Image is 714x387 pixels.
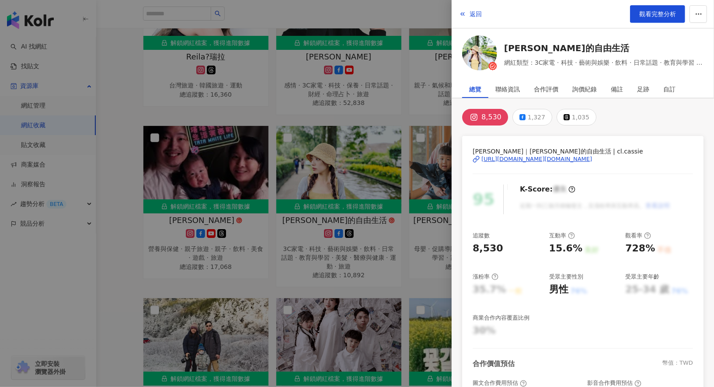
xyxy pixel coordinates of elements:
div: 受眾主要年齡 [625,273,659,281]
img: KOL Avatar [462,35,497,70]
button: 1,035 [557,109,596,126]
a: KOL Avatar [462,35,497,73]
div: 足跡 [637,80,649,98]
div: 728% [625,242,655,255]
div: 幣值：TWD [662,359,693,369]
div: 詢價紀錄 [572,80,597,98]
span: [PERSON_NAME]｜[PERSON_NAME]的自由生活 | cl.cassie [473,146,693,156]
div: 影音合作費用預估 [587,379,641,387]
button: 返回 [459,5,482,23]
span: 返回 [470,10,482,17]
a: 觀看完整分析 [630,5,685,23]
a: [PERSON_NAME]的自由生活 [504,42,704,54]
div: 總覽 [469,80,481,98]
div: 8,530 [473,242,503,255]
div: 受眾主要性別 [549,273,583,281]
div: 1,327 [528,111,545,123]
span: 觀看完整分析 [639,10,676,17]
button: 8,530 [462,109,508,126]
div: 追蹤數 [473,232,490,240]
div: [URL][DOMAIN_NAME][DOMAIN_NAME] [481,155,592,163]
div: 互動率 [549,232,575,240]
span: 網紅類型：3C家電 · 科技 · 藝術與娛樂 · 飲料 · 日常話題 · 教育與學習 · 美髮 · 醫療與健康 · 運動 · 旅遊 [504,58,704,67]
div: K-Score : [520,185,575,194]
div: 聯絡資訊 [495,80,520,98]
div: 1,035 [572,111,589,123]
div: 漲粉率 [473,273,498,281]
div: 15.6% [549,242,582,255]
div: 男性 [549,283,568,296]
div: 合作價值預估 [473,359,515,369]
div: 自訂 [663,80,676,98]
div: 8,530 [481,111,502,123]
div: 觀看率 [625,232,651,240]
div: 圖文合作費用預估 [473,379,527,387]
div: 合作評價 [534,80,558,98]
div: 備註 [611,80,623,98]
button: 1,327 [512,109,552,126]
a: [URL][DOMAIN_NAME][DOMAIN_NAME] [473,155,693,163]
div: 商業合作內容覆蓋比例 [473,314,529,322]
